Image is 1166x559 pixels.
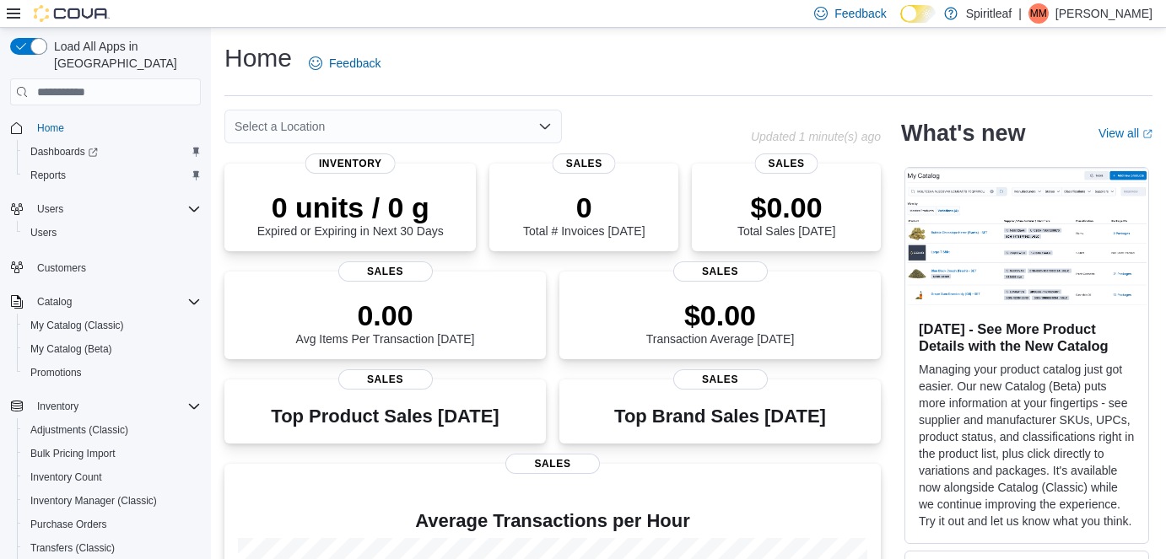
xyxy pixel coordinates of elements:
button: Inventory Count [17,465,208,489]
button: Home [3,116,208,140]
span: Dark Mode [900,23,901,24]
span: Inventory Manager (Classic) [30,494,157,508]
span: Users [37,202,63,216]
input: Dark Mode [900,5,936,23]
span: Inventory Manager (Classic) [24,491,201,511]
button: Inventory [30,396,85,417]
a: Adjustments (Classic) [24,420,135,440]
span: Inventory Count [24,467,201,487]
span: Dashboards [30,145,98,159]
span: Sales [338,369,433,390]
button: Customers [3,255,208,279]
h2: What's new [901,120,1025,147]
div: Avg Items Per Transaction [DATE] [296,298,475,346]
p: Spiritleaf [966,3,1012,24]
span: Users [30,199,201,219]
button: Bulk Pricing Import [17,442,208,465]
button: Open list of options [538,120,552,133]
div: Transaction Average [DATE] [646,298,795,346]
h3: Top Product Sales [DATE] [271,406,499,427]
span: Sales [338,261,433,282]
button: Users [30,199,70,219]
a: Reports [24,165,73,185]
a: Home [30,118,71,138]
div: Total Sales [DATE] [737,191,835,238]
a: My Catalog (Beta) [24,339,119,359]
span: Inventory Count [30,470,102,484]
span: Promotions [30,366,82,379]
p: $0.00 [737,191,835,224]
span: Sales [673,261,768,282]
button: Adjustments (Classic) [17,418,208,442]
span: Sales [505,454,600,474]
p: $0.00 [646,298,795,332]
button: Users [3,197,208,221]
span: Bulk Pricing Import [30,447,116,460]
a: View allExternal link [1099,126,1153,140]
button: Promotions [17,361,208,384]
p: 0.00 [296,298,475,332]
span: Promotions [24,363,201,383]
span: My Catalog (Classic) [24,315,201,336]
span: Bulk Pricing Import [24,443,201,464]
span: Customers [30,256,201,277]
span: Purchase Orders [30,518,107,531]
span: Load All Apps in [GEOGRAPHIC_DATA] [47,38,201,72]
span: Reports [24,165,201,185]
span: Catalog [37,295,72,309]
button: Users [17,221,208,245]
span: My Catalog (Beta) [24,339,201,359]
p: Updated 1 minute(s) ago [751,130,881,143]
h1: Home [224,41,292,75]
img: Cova [34,5,110,22]
button: Inventory Manager (Classic) [17,489,208,513]
h3: Top Brand Sales [DATE] [614,406,826,427]
span: Sales [673,369,768,390]
a: Users [24,223,63,243]
span: Sales [553,153,616,174]
a: Inventory Manager (Classic) [24,491,164,511]
a: Inventory Count [24,467,109,487]
a: Dashboards [17,140,208,164]
div: Expired or Expiring in Next 30 Days [257,191,444,238]
a: Purchase Orders [24,514,114,535]
p: 0 [523,191,645,224]
button: My Catalog (Classic) [17,314,208,337]
span: Feedback [834,5,886,22]
span: My Catalog (Beta) [30,342,112,356]
button: Inventory [3,395,208,418]
button: My Catalog (Beta) [17,337,208,361]
span: Feedback [329,55,381,72]
span: Reports [30,169,66,182]
span: Dashboards [24,142,201,162]
a: Feedback [302,46,387,80]
a: Dashboards [24,142,105,162]
p: | [1018,3,1022,24]
a: Transfers (Classic) [24,538,121,558]
span: Transfers (Classic) [30,541,115,555]
span: Catalog [30,292,201,312]
span: Inventory [305,153,396,174]
a: My Catalog (Classic) [24,315,131,336]
p: Managing your product catalog just got easier. Our new Catalog (Beta) puts more information at yo... [919,361,1135,529]
span: Sales [755,153,818,174]
a: Bulk Pricing Import [24,443,122,464]
span: Users [30,226,57,239]
span: MM [1030,3,1047,24]
button: Catalog [3,290,208,314]
span: Inventory [30,396,201,417]
span: Customers [37,261,86,275]
span: Adjustments (Classic) [24,420,201,440]
span: Purchase Orders [24,514,201,535]
p: 0 units / 0 g [257,191,444,224]
button: Purchase Orders [17,513,208,536]
h3: [DATE] - See More Product Details with the New Catalog [919,320,1135,354]
span: Users [24,223,201,243]
button: Reports [17,164,208,187]
span: Home [37,121,64,135]
span: Inventory [37,400,78,413]
span: My Catalog (Classic) [30,319,124,332]
span: Transfers (Classic) [24,538,201,558]
p: [PERSON_NAME] [1055,3,1153,24]
span: Home [30,117,201,138]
